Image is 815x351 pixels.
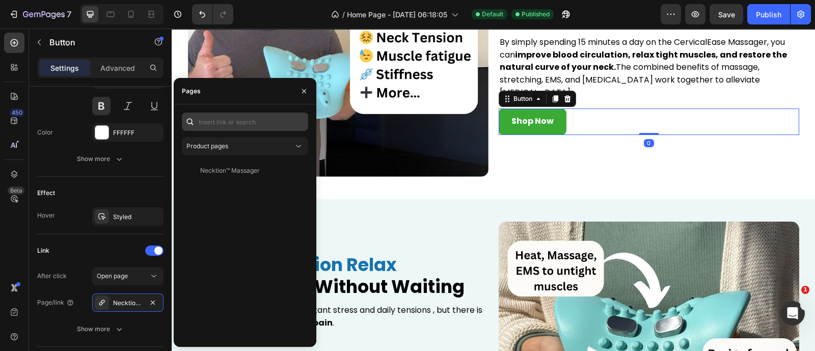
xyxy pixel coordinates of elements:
[16,224,317,271] h2: Goodbye , Without Waiting
[37,188,55,198] div: Effect
[482,10,503,19] span: Default
[522,10,550,19] span: Published
[67,8,71,20] p: 7
[342,9,345,20] span: /
[347,9,447,20] span: Home Page - [DATE] 06:18:05
[710,4,743,24] button: Save
[718,10,735,19] span: Save
[172,29,815,351] iframe: Design area
[49,36,136,48] p: Button
[113,299,143,308] div: Necktion™-massager-1
[77,324,124,334] div: Show more
[182,137,308,155] button: Product pages
[37,298,74,307] div: Page/link
[113,212,161,222] div: Styled
[37,128,53,137] div: Color
[327,80,395,106] a: Shop Now
[100,63,135,73] p: Advanced
[8,186,24,195] div: Beta
[10,109,24,117] div: 450
[17,224,225,271] span: Tension Relax Immediately
[747,4,790,24] button: Publish
[113,128,161,138] div: FFFFFF
[200,166,260,175] div: Necktion™ Massager
[37,272,67,281] div: After click
[97,272,128,280] span: Open page
[92,267,164,285] button: Open page
[108,288,161,300] strong: muscle pain
[182,113,308,131] input: Insert link or search
[756,9,781,20] div: Publish
[37,150,164,168] button: Show more
[801,286,809,294] span: 1
[50,63,79,73] p: Settings
[340,88,382,98] div: Shop Now
[192,4,233,24] div: Undo/Redo
[37,211,55,220] div: Hover
[17,276,66,287] strong: Modern life
[17,276,316,326] p: exposes us to constant stress and daily tensions , but there is no need to suffer from .
[77,154,124,164] div: Show more
[186,142,228,150] span: Product pages
[340,66,363,75] div: Button
[780,301,805,326] iframe: Intercom live chat
[37,246,49,255] div: Link
[4,4,76,24] button: 7
[182,87,201,96] div: Pages
[472,111,482,119] div: 0
[37,320,164,338] button: Show more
